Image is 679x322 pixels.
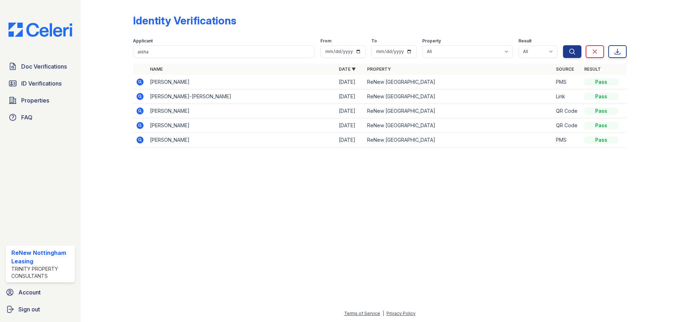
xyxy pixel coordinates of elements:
td: PMS [553,133,581,147]
td: PMS [553,75,581,89]
a: Name [150,66,163,72]
td: QR Code [553,104,581,118]
label: Applicant [133,38,153,44]
label: Result [518,38,532,44]
div: Pass [584,136,618,144]
td: [PERSON_NAME] [147,75,336,89]
a: Terms of Service [344,311,380,316]
a: Privacy Policy [387,311,416,316]
label: Property [422,38,441,44]
span: ID Verifications [21,79,62,88]
td: ReNew [GEOGRAPHIC_DATA] [364,118,553,133]
td: [DATE] [336,133,364,147]
td: [DATE] [336,89,364,104]
label: From [320,38,331,44]
td: [DATE] [336,75,364,89]
td: QR Code [553,118,581,133]
td: [PERSON_NAME]-[PERSON_NAME] [147,89,336,104]
td: ReNew [GEOGRAPHIC_DATA] [364,104,553,118]
div: Trinity Property Consultants [11,265,72,280]
a: Doc Verifications [6,59,75,74]
td: ReNew [GEOGRAPHIC_DATA] [364,133,553,147]
td: [DATE] [336,118,364,133]
a: Sign out [3,302,78,316]
label: To [371,38,377,44]
span: FAQ [21,113,33,122]
td: Link [553,89,581,104]
div: Pass [584,122,618,129]
input: Search by name or phone number [133,45,315,58]
span: Sign out [18,305,40,314]
span: Doc Verifications [21,62,67,71]
td: [PERSON_NAME] [147,118,336,133]
a: Properties [6,93,75,107]
a: Result [584,66,601,72]
img: CE_Logo_Blue-a8612792a0a2168367f1c8372b55b34899dd931a85d93a1a3d3e32e68fde9ad4.png [3,23,78,37]
td: ReNew [GEOGRAPHIC_DATA] [364,75,553,89]
div: Pass [584,107,618,115]
a: Source [556,66,574,72]
a: ID Verifications [6,76,75,90]
div: Identity Verifications [133,14,236,27]
td: [PERSON_NAME] [147,104,336,118]
a: FAQ [6,110,75,124]
div: ReNew Nottingham Leasing [11,248,72,265]
a: Account [3,285,78,299]
div: Pass [584,93,618,100]
span: Properties [21,96,49,105]
td: [DATE] [336,104,364,118]
a: Property [367,66,391,72]
span: Account [18,288,41,297]
td: [PERSON_NAME] [147,133,336,147]
a: Date ▼ [339,66,356,72]
div: | [383,311,384,316]
div: Pass [584,78,618,86]
td: ReNew [GEOGRAPHIC_DATA] [364,89,553,104]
